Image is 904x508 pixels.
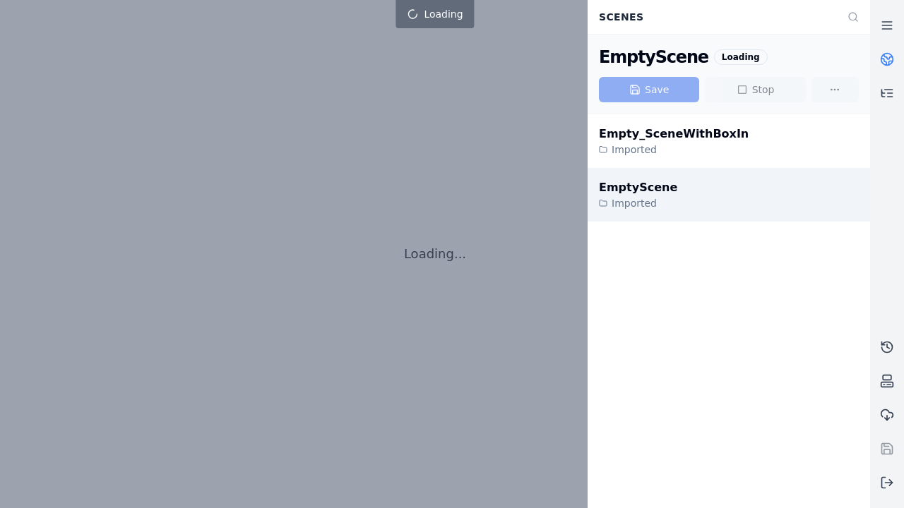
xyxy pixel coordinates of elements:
[599,196,677,210] div: Imported
[599,126,749,143] div: Empty_SceneWithBoxIn
[404,244,466,264] p: Loading...
[599,46,708,68] div: EmptyScene
[714,49,768,65] div: Loading
[424,7,463,21] span: Loading
[590,4,839,30] div: Scenes
[599,143,749,157] div: Imported
[599,179,677,196] div: EmptyScene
